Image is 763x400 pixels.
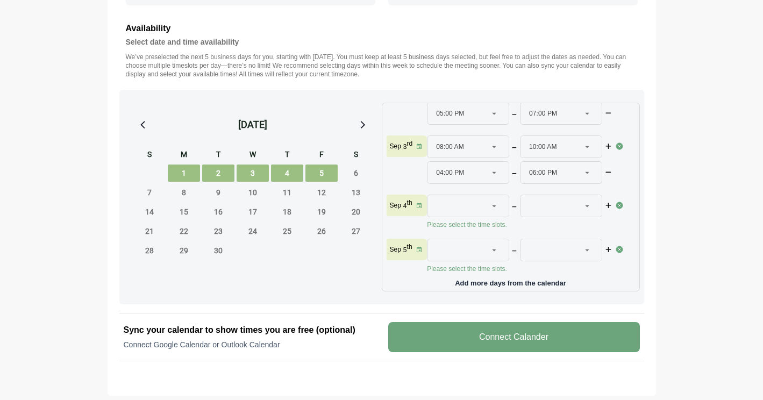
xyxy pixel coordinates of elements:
span: Thursday, September 4, 2025 [271,165,303,182]
h3: Availability [126,22,638,35]
span: Thursday, September 11, 2025 [271,184,303,201]
p: Please select the time slots. [427,220,615,229]
span: Tuesday, September 23, 2025 [202,223,234,240]
span: Sunday, September 21, 2025 [133,223,166,240]
span: Tuesday, September 30, 2025 [202,242,234,259]
span: Sunday, September 14, 2025 [133,203,166,220]
strong: 5 [403,246,407,254]
div: M [168,148,200,162]
div: T [271,148,303,162]
sup: rd [407,140,413,147]
sup: th [407,243,412,251]
span: 10:00 AM [529,136,557,158]
span: Tuesday, September 16, 2025 [202,203,234,220]
p: Connect Google Calendar or Outlook Calendar [124,339,375,350]
span: Monday, September 29, 2025 [168,242,200,259]
sup: th [407,199,412,206]
div: [DATE] [238,117,267,132]
span: Friday, September 12, 2025 [305,184,338,201]
span: 04:00 PM [436,162,464,183]
span: Thursday, September 18, 2025 [271,203,303,220]
span: Sunday, September 7, 2025 [133,184,166,201]
span: Friday, September 5, 2025 [305,165,338,182]
div: F [305,148,338,162]
div: W [237,148,269,162]
strong: 3 [403,143,407,151]
span: Monday, September 1, 2025 [168,165,200,182]
div: S [340,148,372,162]
span: Saturday, September 20, 2025 [340,203,372,220]
span: Sunday, September 28, 2025 [133,242,166,259]
span: 06:00 PM [529,162,557,183]
p: We’ve preselected the next 5 business days for you, starting with [DATE]. You must keep at least ... [126,53,638,78]
span: Thursday, September 25, 2025 [271,223,303,240]
span: 07:00 PM [529,103,557,124]
span: Monday, September 22, 2025 [168,223,200,240]
span: 08:00 AM [436,136,464,158]
h2: Sync your calendar to show times you are free (optional) [124,324,375,337]
span: Tuesday, September 2, 2025 [202,165,234,182]
span: Wednesday, September 24, 2025 [237,223,269,240]
span: 05:00 PM [436,103,464,124]
span: Friday, September 26, 2025 [305,223,338,240]
p: Please select the time slots. [427,265,615,273]
span: Friday, September 19, 2025 [305,203,338,220]
strong: 4 [403,202,407,210]
span: Saturday, September 27, 2025 [340,223,372,240]
span: Wednesday, September 10, 2025 [237,184,269,201]
p: Sep [390,201,401,210]
span: Saturday, September 13, 2025 [340,184,372,201]
span: Monday, September 8, 2025 [168,184,200,201]
v-button: Connect Calander [388,322,640,352]
span: Tuesday, September 9, 2025 [202,184,234,201]
span: Wednesday, September 17, 2025 [237,203,269,220]
span: Wednesday, September 3, 2025 [237,165,269,182]
p: Sep [390,245,401,254]
p: Sep [390,142,401,151]
div: S [133,148,166,162]
h4: Select date and time availability [126,35,638,48]
span: Saturday, September 6, 2025 [340,165,372,182]
span: Monday, September 15, 2025 [168,203,200,220]
div: T [202,148,234,162]
p: Add more days from the calendar [387,275,635,287]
